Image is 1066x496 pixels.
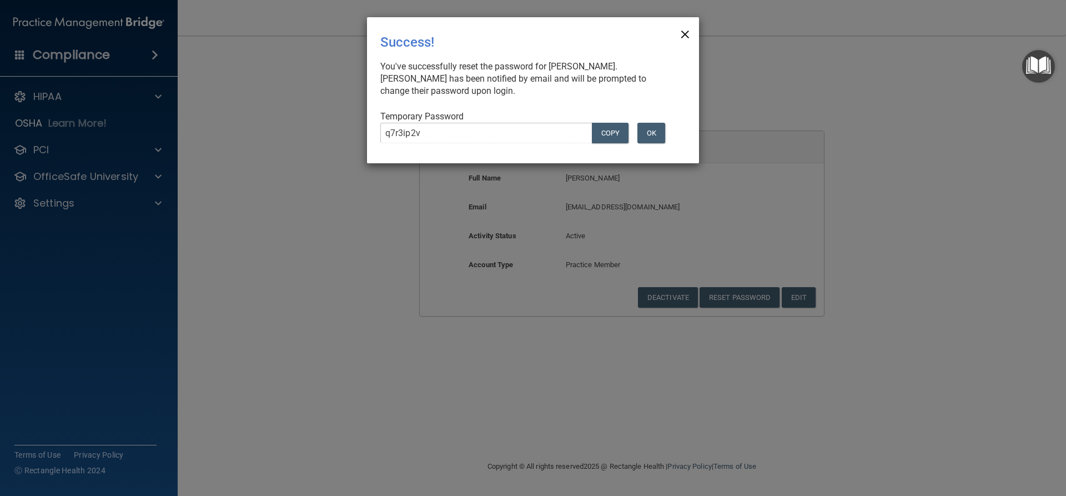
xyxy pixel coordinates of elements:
div: Success! [380,26,640,58]
button: OK [637,123,665,143]
button: COPY [592,123,628,143]
button: Open Resource Center [1022,50,1055,83]
span: Temporary Password [380,111,464,122]
span: × [680,22,690,44]
div: You've successfully reset the password for [PERSON_NAME]. [PERSON_NAME] has been notified by emai... [380,61,677,97]
iframe: Drift Widget Chat Controller [874,417,1053,462]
